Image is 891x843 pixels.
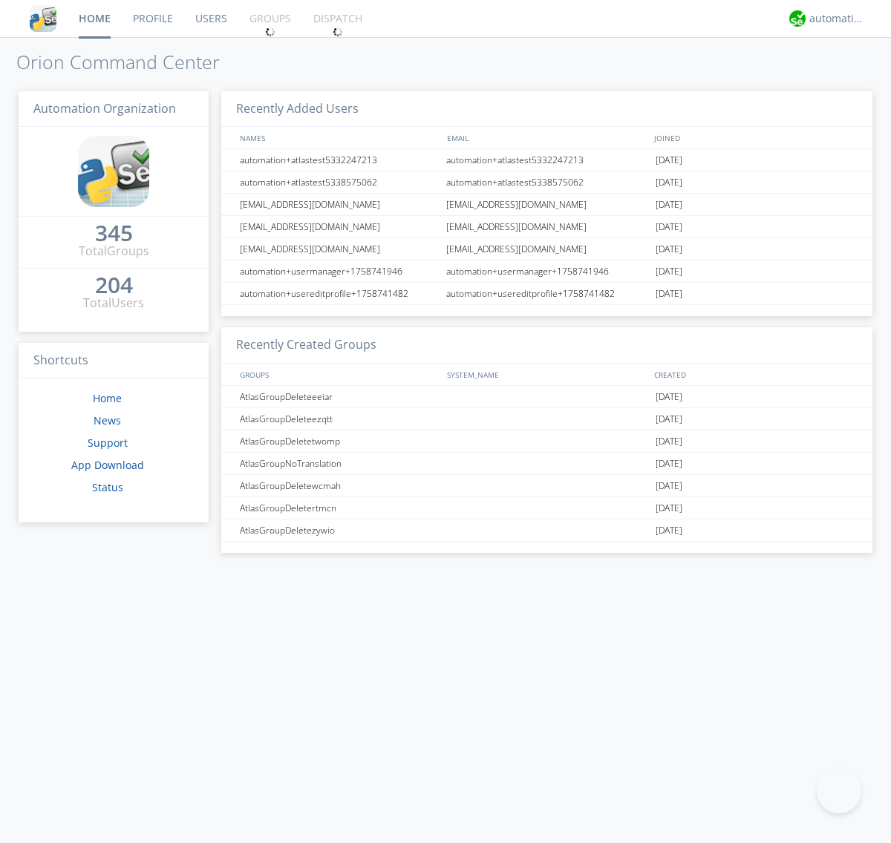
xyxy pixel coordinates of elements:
div: 345 [95,226,133,240]
a: automation+usereditprofile+1758741482automation+usereditprofile+1758741482[DATE] [221,283,872,305]
div: [EMAIL_ADDRESS][DOMAIN_NAME] [236,216,442,237]
div: automation+atlastest5332247213 [236,149,442,171]
a: automation+atlastest5338575062automation+atlastest5338575062[DATE] [221,171,872,194]
div: [EMAIL_ADDRESS][DOMAIN_NAME] [443,194,652,215]
div: JOINED [650,127,858,148]
a: [EMAIL_ADDRESS][DOMAIN_NAME][EMAIL_ADDRESS][DOMAIN_NAME][DATE] [221,194,872,216]
span: [DATE] [656,283,682,305]
img: cddb5a64eb264b2086981ab96f4c1ba7 [78,136,149,207]
a: Home [93,391,122,405]
div: automation+atlastest5332247213 [443,149,652,171]
div: [EMAIL_ADDRESS][DOMAIN_NAME] [443,238,652,260]
div: [EMAIL_ADDRESS][DOMAIN_NAME] [236,238,442,260]
a: 204 [95,278,133,295]
div: GROUPS [236,364,440,385]
img: cddb5a64eb264b2086981ab96f4c1ba7 [30,5,56,32]
span: [DATE] [656,194,682,216]
div: 204 [95,278,133,292]
div: Total Users [83,295,144,312]
span: [DATE] [656,171,682,194]
div: CREATED [650,364,858,385]
div: automation+usermanager+1758741946 [443,260,652,282]
span: [DATE] [656,408,682,430]
div: automation+usermanager+1758741946 [236,260,442,282]
span: [DATE] [656,386,682,408]
a: Support [88,436,128,450]
a: AtlasGroupNoTranslation[DATE] [221,453,872,475]
div: AtlasGroupDeleteeeiar [236,386,442,407]
a: News [94,413,121,427]
div: Total Groups [79,243,149,260]
div: AtlasGroupDeletewcmah [236,475,442,496]
span: Automation Organization [33,100,176,117]
a: AtlasGroupDeletewcmah[DATE] [221,475,872,497]
span: [DATE] [656,260,682,283]
span: [DATE] [656,475,682,497]
span: [DATE] [656,238,682,260]
a: AtlasGroupDeleteezqtt[DATE] [221,408,872,430]
span: [DATE] [656,497,682,519]
span: [DATE] [656,216,682,238]
a: [EMAIL_ADDRESS][DOMAIN_NAME][EMAIL_ADDRESS][DOMAIN_NAME][DATE] [221,238,872,260]
a: AtlasGroupDeletetwomp[DATE] [221,430,872,453]
a: AtlasGroupDeletezywio[DATE] [221,519,872,542]
span: [DATE] [656,430,682,453]
a: App Download [71,458,144,472]
div: AtlasGroupDeletetwomp [236,430,442,452]
div: NAMES [236,127,440,148]
div: SYSTEM_NAME [443,364,650,385]
h3: Recently Added Users [221,91,872,128]
div: [EMAIL_ADDRESS][DOMAIN_NAME] [236,194,442,215]
a: Status [92,480,123,494]
h3: Recently Created Groups [221,327,872,364]
a: 345 [95,226,133,243]
div: AtlasGroupDeleteezqtt [236,408,442,430]
div: automation+atlas [809,11,865,26]
a: automation+atlastest5332247213automation+atlastest5332247213[DATE] [221,149,872,171]
div: automation+usereditprofile+1758741482 [236,283,442,304]
a: [EMAIL_ADDRESS][DOMAIN_NAME][EMAIL_ADDRESS][DOMAIN_NAME][DATE] [221,216,872,238]
img: spin.svg [333,27,343,37]
div: automation+usereditprofile+1758741482 [443,283,652,304]
div: [EMAIL_ADDRESS][DOMAIN_NAME] [443,216,652,237]
img: spin.svg [265,27,275,37]
a: automation+usermanager+1758741946automation+usermanager+1758741946[DATE] [221,260,872,283]
span: [DATE] [656,453,682,475]
div: AtlasGroupDeletertmcn [236,497,442,519]
img: d2d01cd9b4174d08988066c6d424eccd [789,10,806,27]
a: AtlasGroupDeleteeeiar[DATE] [221,386,872,408]
span: [DATE] [656,519,682,542]
a: AtlasGroupDeletertmcn[DATE] [221,497,872,519]
span: [DATE] [656,149,682,171]
div: AtlasGroupDeletezywio [236,519,442,541]
iframe: Toggle Customer Support [817,769,861,813]
h3: Shortcuts [19,343,209,379]
div: automation+atlastest5338575062 [443,171,652,193]
div: EMAIL [443,127,650,148]
div: automation+atlastest5338575062 [236,171,442,193]
div: AtlasGroupNoTranslation [236,453,442,474]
